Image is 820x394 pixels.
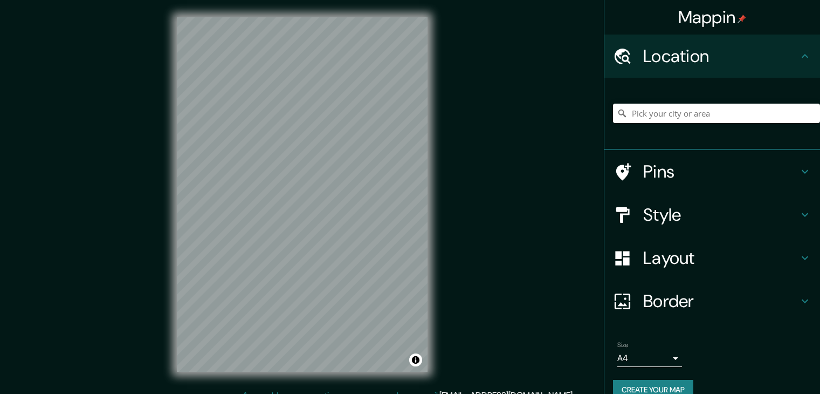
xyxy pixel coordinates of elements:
h4: Border [643,290,798,312]
h4: Pins [643,161,798,182]
div: A4 [617,350,682,367]
input: Pick your city or area [613,104,820,123]
div: Style [604,193,820,236]
div: Layout [604,236,820,280]
img: pin-icon.png [738,15,746,23]
div: Location [604,35,820,78]
h4: Style [643,204,798,226]
h4: Layout [643,247,798,269]
div: Pins [604,150,820,193]
h4: Mappin [678,6,747,28]
iframe: Help widget launcher [724,352,808,382]
h4: Location [643,45,798,67]
div: Border [604,280,820,323]
label: Size [617,341,629,350]
canvas: Map [177,17,428,372]
button: Toggle attribution [409,354,422,366]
